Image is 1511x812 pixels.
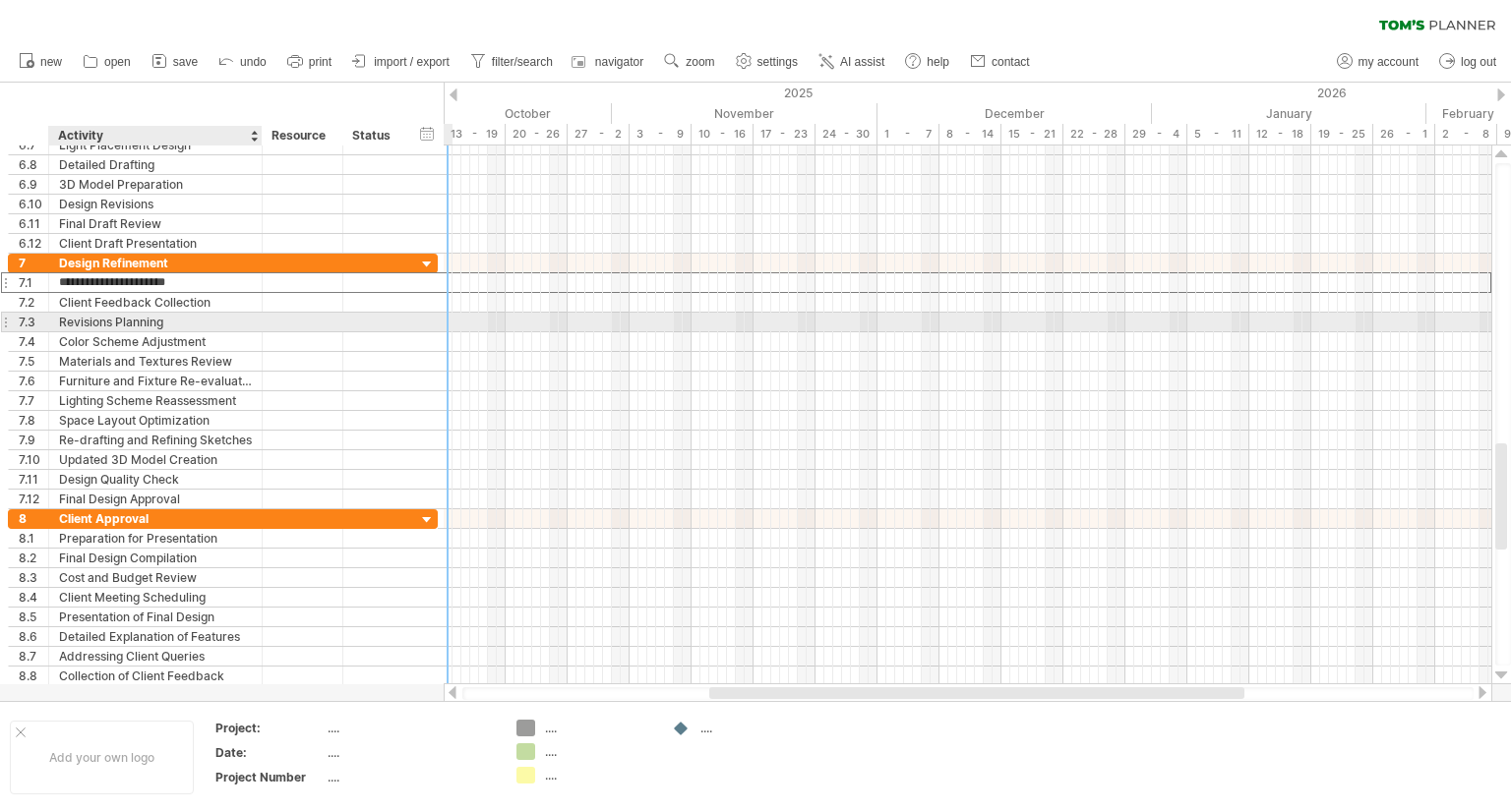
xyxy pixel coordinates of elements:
a: AI assist [814,49,890,75]
div: 6.11 [19,214,48,233]
div: December 2025 [877,103,1152,124]
div: 8.7 [19,647,48,666]
div: 27 - 2 [568,124,630,145]
div: 8 - 14 [939,124,1001,145]
span: help [927,55,949,69]
div: Cost and Budget Review [59,568,252,587]
div: 7.10 [19,450,48,469]
div: 7.2 [19,293,48,312]
div: 8.3 [19,568,48,587]
div: 6.9 [19,175,48,194]
div: Final Design Approval [59,490,252,508]
span: navigator [595,55,643,69]
div: Revisions Planning [59,313,252,331]
span: filter/search [492,55,553,69]
div: 1 - 7 [877,124,939,145]
div: .... [328,720,493,736]
div: Activity [58,126,251,145]
div: Client Draft Presentation [59,234,252,253]
div: 7.9 [19,431,48,449]
div: Add your own logo [10,721,194,794]
div: Design Revisions [59,195,252,213]
span: undo [240,55,267,69]
a: my account [1332,49,1424,75]
a: new [14,49,68,75]
div: Lighting Scheme Reassessment [59,391,252,410]
div: January 2026 [1152,103,1426,124]
div: 8.6 [19,627,48,646]
div: Final Design Compilation [59,549,252,567]
a: import / export [347,49,455,75]
span: AI assist [840,55,884,69]
span: my account [1359,55,1419,69]
span: contact [992,55,1030,69]
div: Client Approval [59,509,252,528]
div: Color Scheme Adjustment [59,332,252,351]
div: 20 - 26 [506,124,568,145]
div: Presentation of Final Design [59,608,252,626]
div: Updated 3D Model Creation [59,450,252,469]
div: .... [545,767,652,783]
a: undo [213,49,272,75]
div: 7.6 [19,372,48,390]
div: Design Quality Check [59,470,252,489]
div: Project Number [215,769,324,785]
div: Materials and Textures Review [59,352,252,371]
div: 29 - 4 [1125,124,1187,145]
div: 3 - 9 [630,124,692,145]
a: save [147,49,204,75]
div: 8 [19,509,48,528]
div: 5 - 11 [1187,124,1249,145]
div: Re-drafting and Refining Sketches [59,431,252,449]
a: print [282,49,337,75]
div: 7.8 [19,411,48,430]
div: 22 - 28 [1063,124,1125,145]
div: 8.4 [19,588,48,607]
div: Addressing Client Queries [59,647,252,666]
a: settings [731,49,804,75]
div: Final Draft Review [59,214,252,233]
span: zoom [686,55,714,69]
div: 24 - 30 [816,124,877,145]
div: 7.4 [19,332,48,351]
div: 19 - 25 [1311,124,1373,145]
div: 12 - 18 [1249,124,1311,145]
div: 7.12 [19,490,48,508]
a: contact [965,49,1036,75]
span: new [40,55,62,69]
a: open [78,49,137,75]
div: 7.3 [19,313,48,331]
div: November 2025 [612,103,877,124]
div: 8.1 [19,529,48,548]
div: Client Meeting Scheduling [59,588,252,607]
div: Preparation for Presentation [59,529,252,548]
div: Detailed Explanation of Features [59,627,252,646]
div: Project: [215,720,324,736]
div: Furniture and Fixture Re-evaluation [59,372,252,390]
div: 17 - 23 [754,124,816,145]
div: Design Refinement [59,254,252,272]
div: Client Feedback Collection [59,293,252,312]
a: filter/search [465,49,559,75]
div: .... [700,720,808,736]
div: 7.1 [19,273,48,292]
div: 2 - 8 [1435,124,1497,145]
div: 7 [19,254,48,272]
div: October 2025 [337,103,612,124]
span: print [309,55,332,69]
a: zoom [659,49,720,75]
a: log out [1434,49,1502,75]
div: 7.7 [19,391,48,410]
span: settings [757,55,798,69]
div: 8.2 [19,549,48,567]
span: open [104,55,131,69]
a: help [900,49,955,75]
div: 10 - 16 [692,124,754,145]
div: .... [328,769,493,785]
div: Collection of Client Feedback [59,667,252,685]
span: import / export [374,55,450,69]
div: .... [328,744,493,761]
div: Date: [215,744,324,761]
div: 6.8 [19,155,48,174]
div: 7.5 [19,352,48,371]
